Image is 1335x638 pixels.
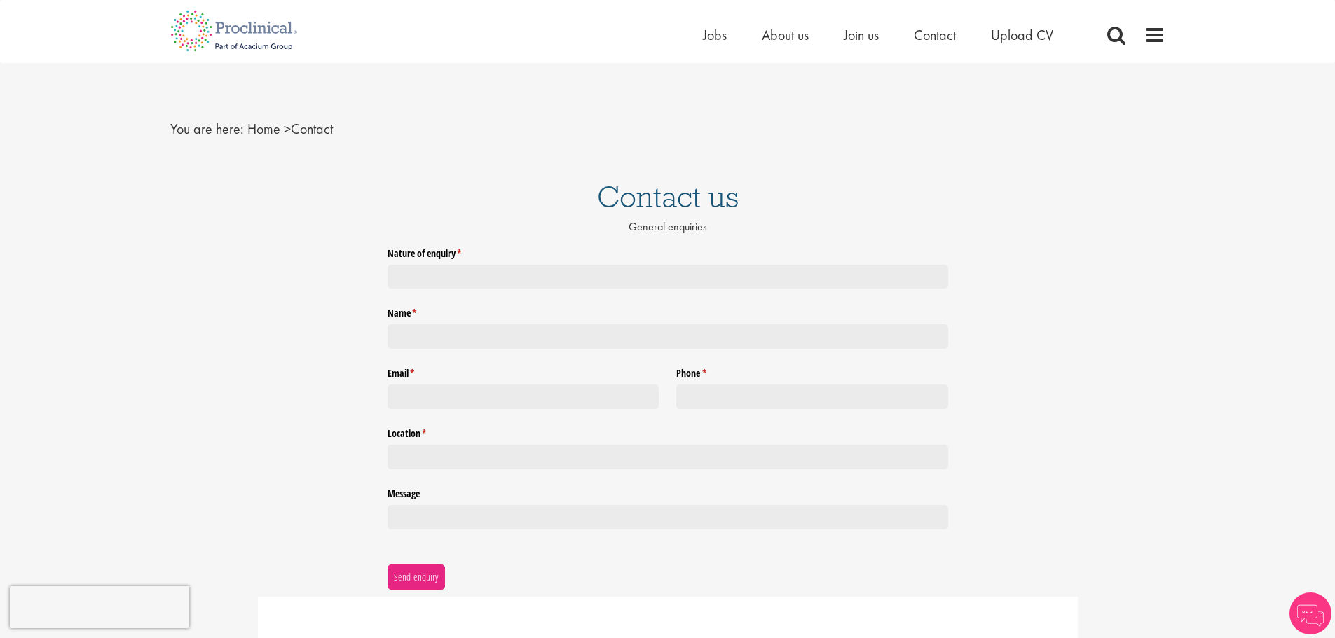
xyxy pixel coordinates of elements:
[393,569,439,585] span: Send enquiry
[247,120,333,138] span: Contact
[388,483,948,501] label: Message
[1289,592,1331,634] img: Chatbot
[991,26,1053,44] a: Upload CV
[247,120,280,138] a: breadcrumb link to Home
[388,564,445,590] button: Send enquiry
[844,26,879,44] a: Join us
[170,120,244,138] span: You are here:
[703,26,727,44] a: Jobs
[10,586,189,628] iframe: reCAPTCHA
[388,422,948,441] legend: Location
[762,26,809,44] a: About us
[388,242,948,260] label: Nature of enquiry
[284,120,291,138] span: >
[914,26,956,44] a: Contact
[676,362,948,380] label: Phone
[388,362,659,380] label: Email
[388,302,948,320] legend: Name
